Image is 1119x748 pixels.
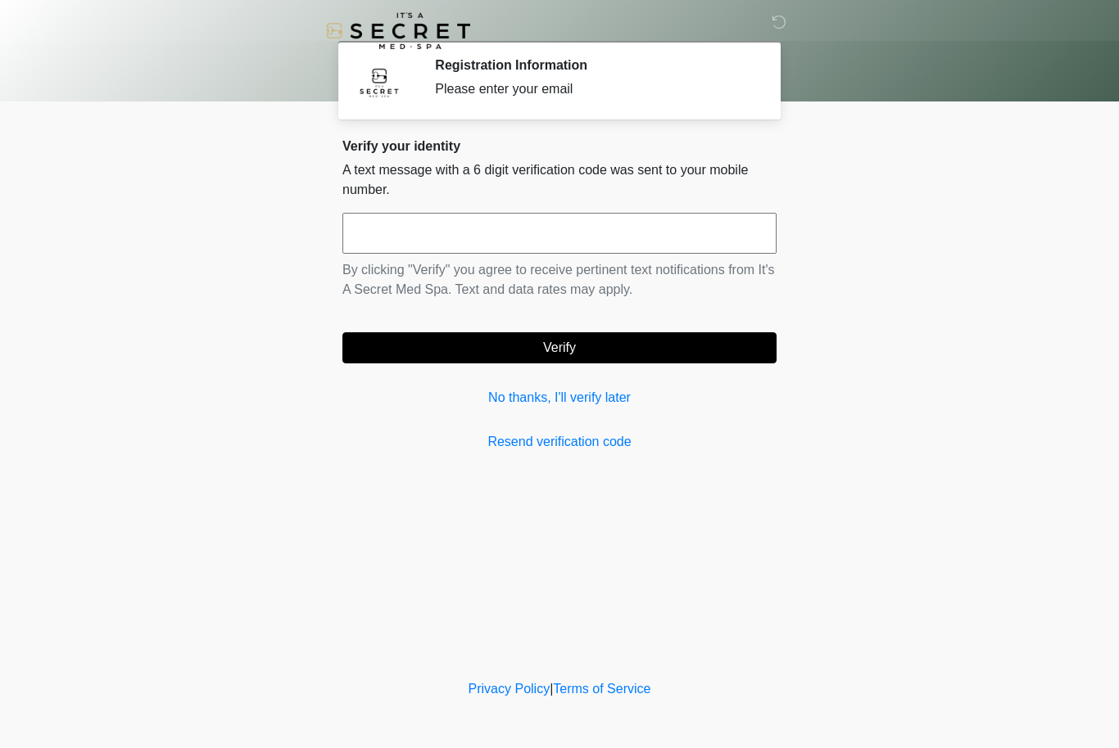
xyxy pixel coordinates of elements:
a: | [550,682,553,696]
a: Resend verification code [342,432,777,452]
a: Privacy Policy [469,682,550,696]
a: Terms of Service [553,682,650,696]
img: It's A Secret Med Spa Logo [326,12,470,49]
img: Agent Avatar [355,57,404,106]
h2: Registration Information [435,57,752,73]
p: A text message with a 6 digit verification code was sent to your mobile number. [342,160,777,200]
div: Please enter your email [435,79,752,99]
p: By clicking "Verify" you agree to receive pertinent text notifications from It's A Secret Med Spa... [342,260,777,300]
h2: Verify your identity [342,138,777,154]
button: Verify [342,332,777,363]
a: No thanks, I'll verify later [342,388,777,408]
